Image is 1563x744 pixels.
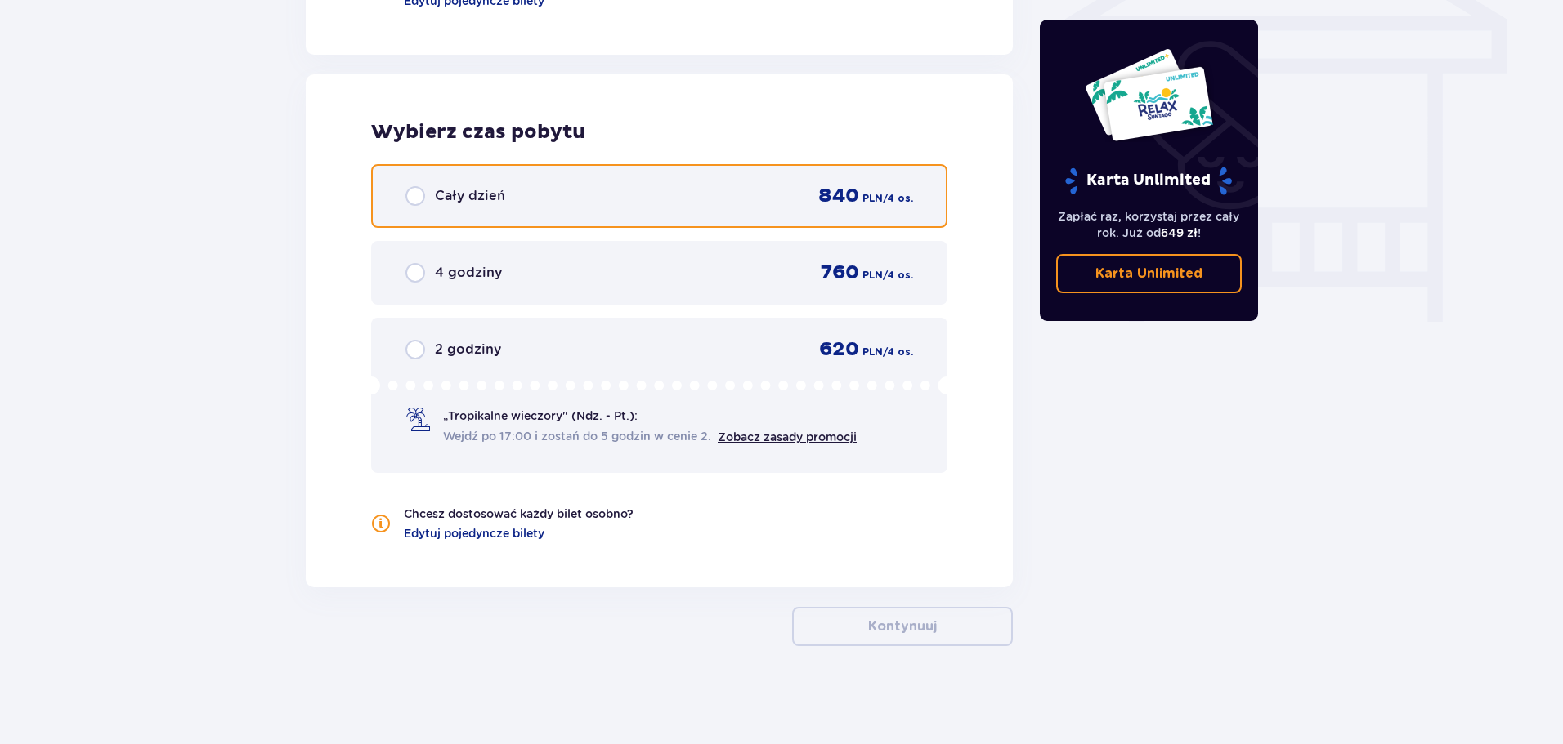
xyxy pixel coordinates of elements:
[1095,265,1202,283] p: Karta Unlimited
[435,264,502,282] p: 4 godziny
[868,617,937,635] p: Kontynuuj
[819,337,859,362] p: 620
[404,525,544,541] a: Edytuj pojedyncze bilety
[1161,226,1198,239] span: 649 zł
[883,268,913,283] p: / 4 os.
[1064,167,1234,195] p: Karta Unlimited
[435,341,501,359] p: 2 godziny
[1056,254,1243,293] a: Karta Unlimited
[1056,208,1243,241] p: Zapłać raz, korzystaj przez cały rok. Już od !
[862,345,883,359] p: PLN
[862,191,883,206] p: PLN
[821,261,859,285] p: 760
[792,607,1013,646] button: Kontynuuj
[371,120,947,145] p: Wybierz czas pobytu
[883,345,913,359] p: / 4 os.
[862,268,883,283] p: PLN
[404,506,634,522] p: Chcesz dostosować każdy bilet osobno?
[718,430,857,443] a: Zobacz zasady promocji
[818,184,859,208] p: 840
[435,187,505,205] p: Cały dzień
[443,428,711,444] span: Wejdź po 17:00 i zostań do 5 godzin w cenie 2.
[443,408,638,424] p: „Tropikalne wieczory" (Ndz. - Pt.):
[883,191,913,206] p: / 4 os.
